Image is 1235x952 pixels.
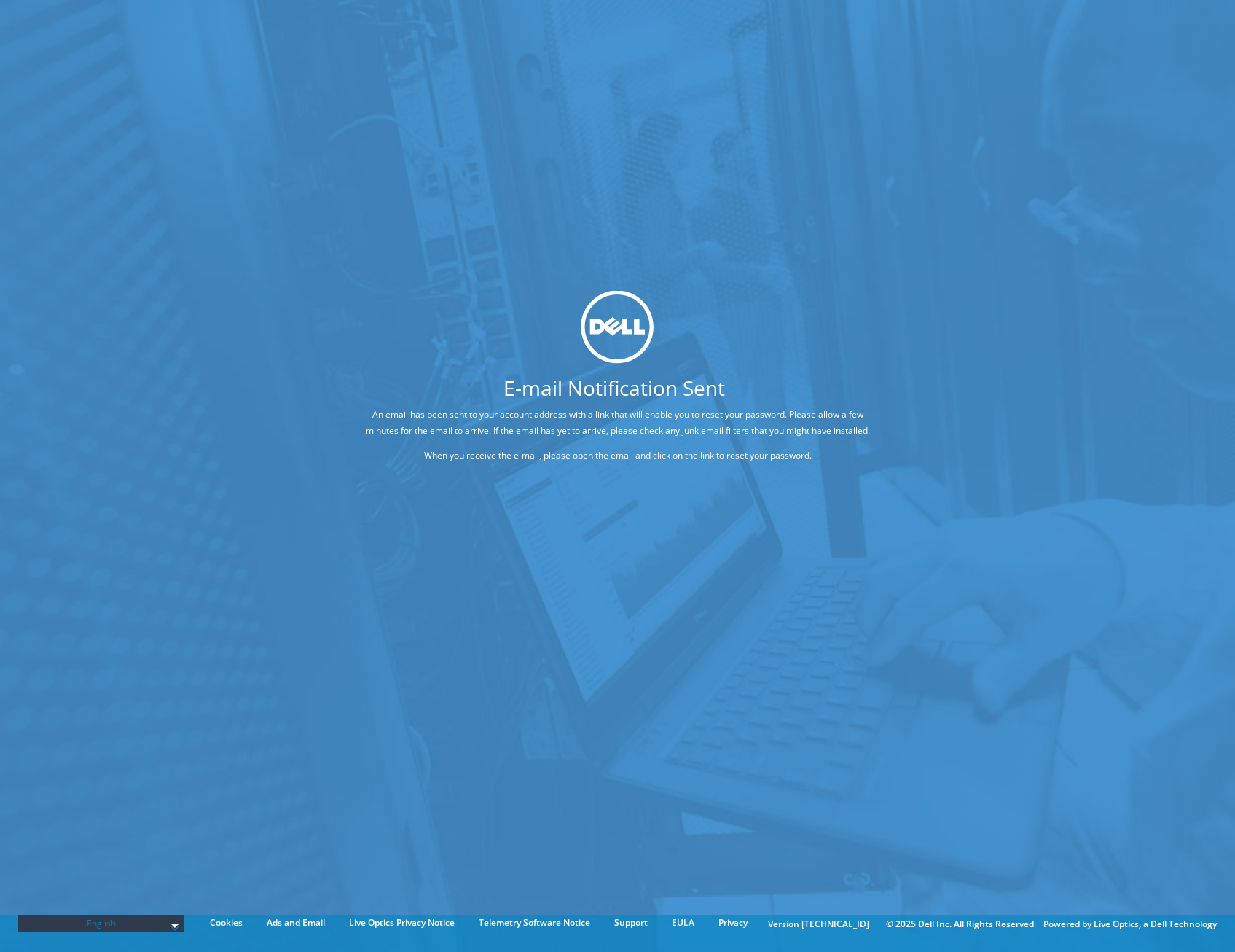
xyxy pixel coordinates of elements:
h1: E-mail Notification Sent [309,378,920,398]
a: Ads and Email [256,915,336,931]
img: dell_svg_logo.svg [581,291,654,364]
a: Cookies [199,915,254,931]
a: Support [603,915,659,931]
li: Version [TECHNICAL_ID] [761,916,877,932]
li: © 2025 Dell Inc. All Rights Reserved [879,916,1041,932]
p: When you receive the e-mail, please open the email and click on the link to reset your password. [364,448,872,464]
p: An email has been sent to your account address with a link that will enable you to reset your pas... [364,407,872,439]
a: Privacy [707,915,758,931]
li: Powered by Live Optics, a Dell Technology [1043,916,1217,932]
a: EULA [661,915,705,931]
a: Live Optics Privacy Notice [338,915,466,931]
span: English [26,915,177,932]
a: Telemetry Software Notice [468,915,601,931]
